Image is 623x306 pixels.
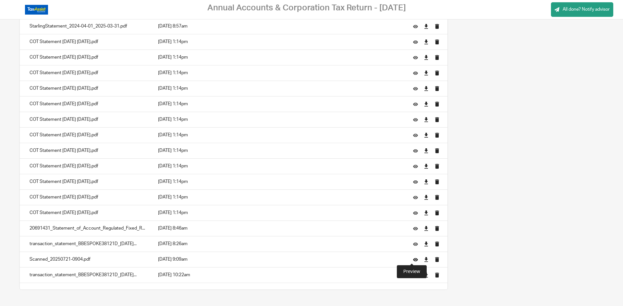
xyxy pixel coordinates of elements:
a: Download [424,85,429,92]
p: [DATE] 1:14pm [158,101,403,107]
p: StarlingStatement_2024-04-01_2025-03-31.pdf [30,23,145,29]
a: Download [424,272,429,278]
a: Download [424,54,429,61]
a: Download [424,101,429,107]
p: [DATE] 9:09am [158,256,403,263]
p: [DATE] 1:14pm [158,147,403,154]
p: COT Statement [DATE] [DATE].pdf [30,116,145,123]
a: Download [424,39,429,45]
a: Download [424,256,429,263]
a: Download [424,23,429,29]
p: [DATE] 1:14pm [158,54,403,61]
p: [DATE] 1:14pm [158,116,403,123]
p: transaction_statement_BBESPOKE38121D_[DATE]... [30,272,145,278]
p: transaction_statement_BBESPOKE38121D_[DATE]... [30,241,145,247]
a: Download [424,225,429,232]
p: COT Statement [DATE] [DATE].pdf [30,132,145,138]
p: COT Statement [DATE] [DATE].pdf [30,178,145,185]
h2: Annual Accounts & Corporation Tax Return - [DATE] [207,3,406,13]
p: [DATE] 8:26am [158,241,403,247]
a: Download [424,194,429,200]
a: Download [424,241,429,247]
a: Download [424,70,429,76]
span: All done? Notify advisor [563,6,610,13]
p: COT Statement [DATE] [DATE].pdf [30,210,145,216]
img: Logo_TaxAssistAccountants_FullColour_RGB.png [25,5,48,15]
p: COT Statement [DATE] [DATE].pdf [30,194,145,200]
p: [DATE] 1:14pm [158,163,403,169]
a: All done? Notify advisor [551,2,613,17]
p: COT Statement [DATE] [DATE].pdf [30,101,145,107]
p: [DATE] 1:14pm [158,85,403,92]
p: COT Statement [DATE] [DATE].pdf [30,70,145,76]
a: Download [424,116,429,123]
p: COT Statement [DATE] [DATE].pdf [30,163,145,169]
p: [DATE] 10:22am [158,272,403,278]
a: Download [424,178,429,185]
a: Download [424,163,429,169]
p: Scanned_20250721-0904.pdf [30,256,145,263]
p: [DATE] 1:14pm [158,70,403,76]
p: 20691431_Statement_of_Account_Regulated_Fixed_R... [30,225,145,232]
p: [DATE] 1:14pm [158,210,403,216]
p: [DATE] 1:14pm [158,39,403,45]
p: COT Statement [DATE] [DATE].pdf [30,39,145,45]
p: COT Statement [DATE] [DATE].pdf [30,54,145,61]
p: [DATE] 1:14pm [158,132,403,138]
a: Download [424,147,429,154]
a: Download [424,132,429,138]
p: [DATE] 8:46am [158,225,403,232]
p: [DATE] 8:57am [158,23,403,29]
p: COT Statement [DATE] [DATE].pdf [30,85,145,92]
p: [DATE] 1:14pm [158,178,403,185]
p: [DATE] 1:14pm [158,194,403,200]
p: COT Statement [DATE] [DATE].pdf [30,147,145,154]
a: Download [424,210,429,216]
